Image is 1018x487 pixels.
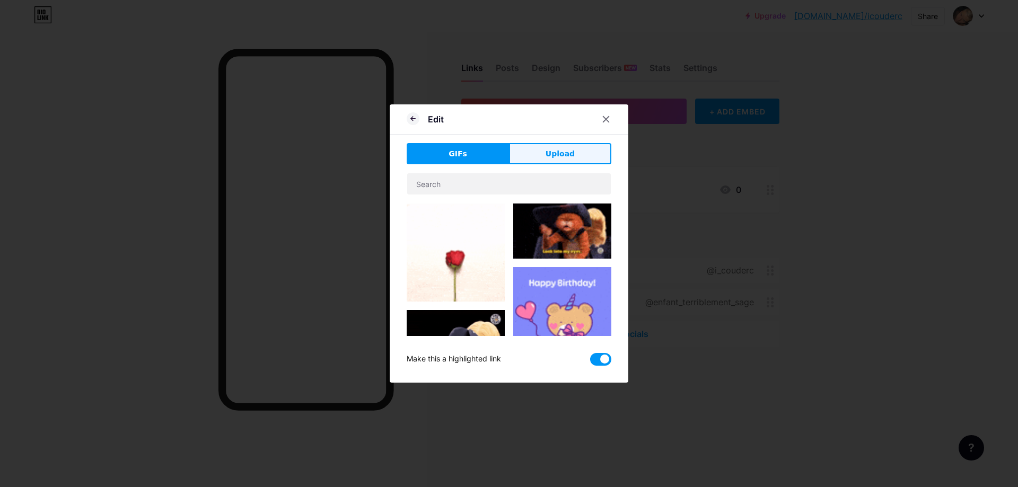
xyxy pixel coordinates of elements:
[509,143,611,164] button: Upload
[513,203,611,259] img: Gihpy
[407,173,611,194] input: Search
[428,113,444,126] div: Edit
[407,353,501,366] div: Make this a highlighted link
[513,267,611,365] img: Gihpy
[546,148,575,160] span: Upload
[407,310,505,408] img: Gihpy
[407,143,509,164] button: GIFs
[407,203,505,302] img: Gihpy
[449,148,467,160] span: GIFs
